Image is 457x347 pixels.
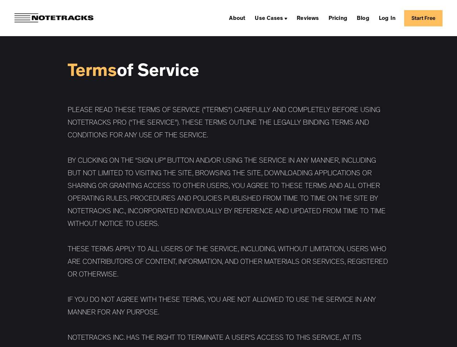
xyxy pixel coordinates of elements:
[404,10,443,26] a: Start Free
[252,12,290,24] div: Use Cases
[68,64,117,82] span: Terms
[326,12,350,24] a: Pricing
[354,12,372,24] a: Blog
[294,12,322,24] a: Reviews
[376,12,398,24] a: Log In
[68,61,390,84] h1: of Service
[226,12,248,24] a: About
[255,16,283,22] div: Use Cases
